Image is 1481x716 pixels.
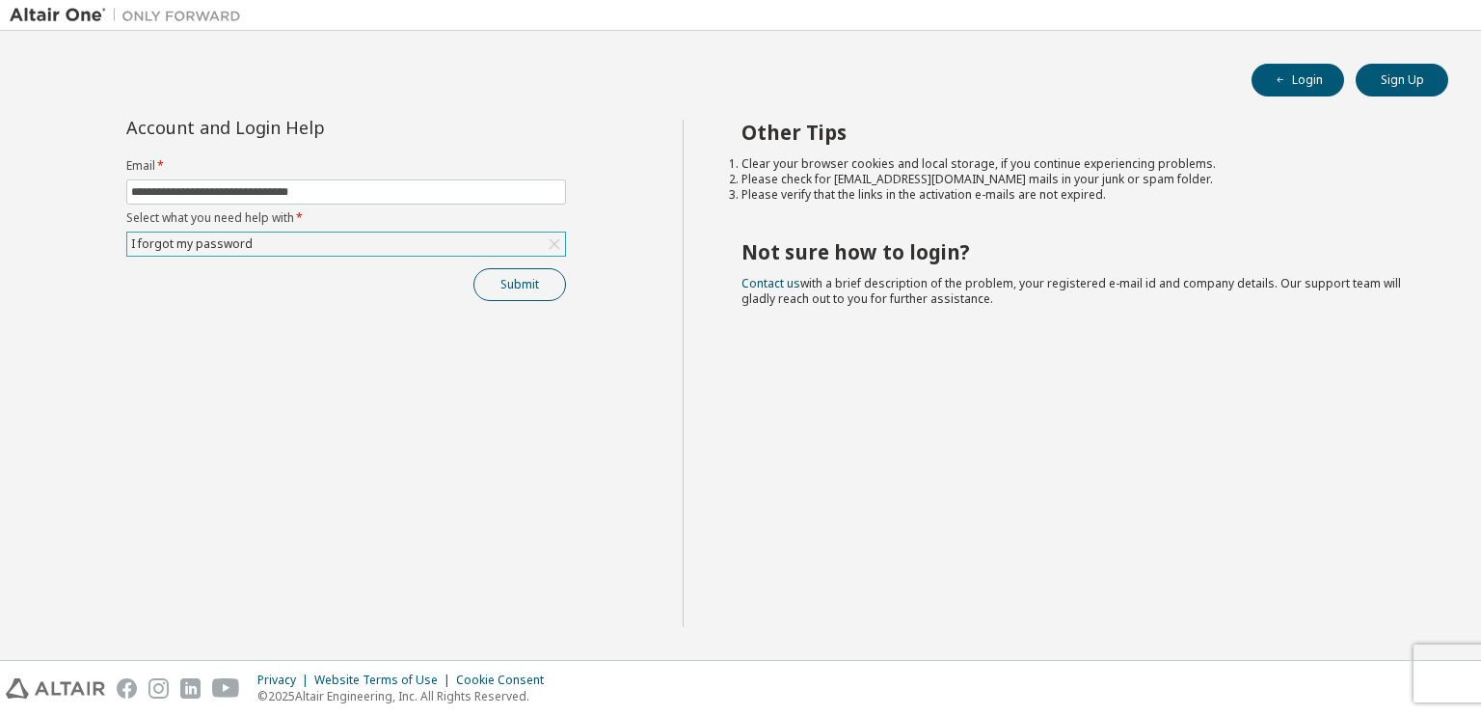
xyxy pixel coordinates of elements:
[148,678,169,699] img: instagram.svg
[741,275,800,291] a: Contact us
[741,239,1414,264] h2: Not sure how to login?
[180,678,201,699] img: linkedin.svg
[741,156,1414,172] li: Clear your browser cookies and local storage, if you continue experiencing problems.
[212,678,240,699] img: youtube.svg
[741,120,1414,145] h2: Other Tips
[1252,64,1344,96] button: Login
[117,678,137,699] img: facebook.svg
[1356,64,1448,96] button: Sign Up
[741,187,1414,203] li: Please verify that the links in the activation e-mails are not expired.
[127,233,565,256] div: I forgot my password
[6,678,105,699] img: altair_logo.svg
[126,120,478,135] div: Account and Login Help
[126,210,566,226] label: Select what you need help with
[741,172,1414,187] li: Please check for [EMAIL_ADDRESS][DOMAIN_NAME] mails in your junk or spam folder.
[10,6,251,25] img: Altair One
[473,268,566,301] button: Submit
[456,673,555,688] div: Cookie Consent
[128,234,256,255] div: I forgot my password
[257,673,314,688] div: Privacy
[314,673,456,688] div: Website Terms of Use
[741,275,1401,307] span: with a brief description of the problem, your registered e-mail id and company details. Our suppo...
[126,158,566,174] label: Email
[257,688,555,704] p: © 2025 Altair Engineering, Inc. All Rights Reserved.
